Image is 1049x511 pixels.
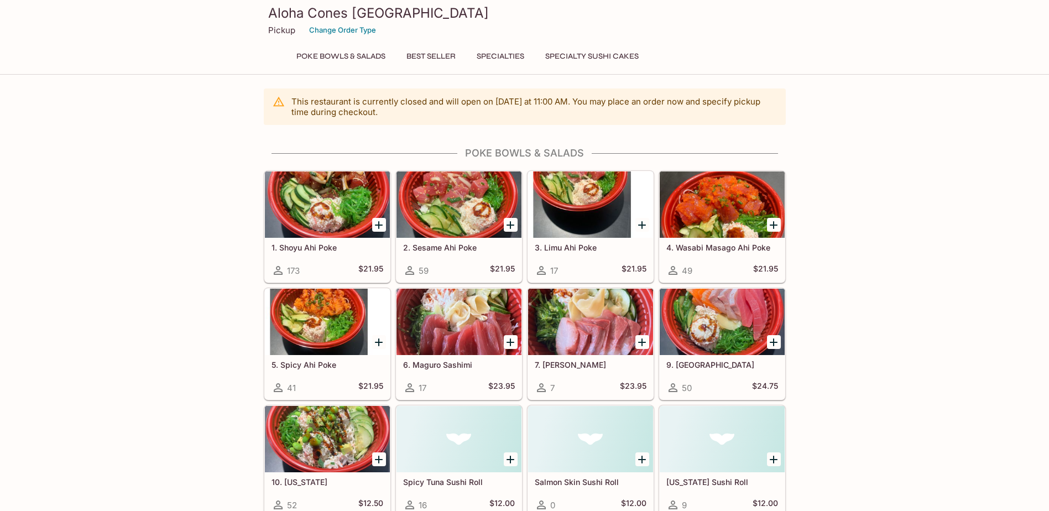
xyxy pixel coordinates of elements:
[539,49,645,64] button: Specialty Sushi Cakes
[403,360,515,369] h5: 6. Maguro Sashimi
[403,477,515,487] h5: Spicy Tuna Sushi Roll
[396,171,522,283] a: 2. Sesame Ahi Poke59$21.95
[666,243,778,252] h5: 4. Wasabi Masago Ahi Poke
[488,381,515,394] h5: $23.95
[265,406,390,472] div: 10. California
[535,477,646,487] h5: Salmon Skin Sushi Roll
[682,383,692,393] span: 50
[471,49,530,64] button: Specialties
[396,171,521,238] div: 2. Sesame Ahi Poke
[490,264,515,277] h5: $21.95
[528,171,653,238] div: 3. Limu Ahi Poke
[528,171,654,283] a: 3. Limu Ahi Poke17$21.95
[528,289,653,355] div: 7. Hamachi Sashimi
[504,452,518,466] button: Add Spicy Tuna Sushi Roll
[419,265,429,276] span: 59
[767,452,781,466] button: Add California Sushi Roll
[659,288,785,400] a: 9. [GEOGRAPHIC_DATA]50$24.75
[660,289,785,355] div: 9. Charashi
[620,381,646,394] h5: $23.95
[396,288,522,400] a: 6. Maguro Sashimi17$23.95
[291,96,777,117] p: This restaurant is currently closed and will open on [DATE] at 11:00 AM . You may place an order ...
[528,406,653,472] div: Salmon Skin Sushi Roll
[504,335,518,349] button: Add 6. Maguro Sashimi
[287,383,296,393] span: 41
[659,171,785,283] a: 4. Wasabi Masago Ahi Poke49$21.95
[666,360,778,369] h5: 9. [GEOGRAPHIC_DATA]
[358,381,383,394] h5: $21.95
[264,288,390,400] a: 5. Spicy Ahi Poke41$21.95
[290,49,392,64] button: Poke Bowls & Salads
[622,264,646,277] h5: $21.95
[666,477,778,487] h5: [US_STATE] Sushi Roll
[528,288,654,400] a: 7. [PERSON_NAME]7$23.95
[550,265,558,276] span: 17
[682,500,687,510] span: 9
[682,265,692,276] span: 49
[264,147,786,159] h4: Poke Bowls & Salads
[268,4,781,22] h3: Aloha Cones [GEOGRAPHIC_DATA]
[272,360,383,369] h5: 5. Spicy Ahi Poke
[535,360,646,369] h5: 7. [PERSON_NAME]
[767,218,781,232] button: Add 4. Wasabi Masago Ahi Poke
[752,381,778,394] h5: $24.75
[504,218,518,232] button: Add 2. Sesame Ahi Poke
[419,383,426,393] span: 17
[550,383,555,393] span: 7
[535,243,646,252] h5: 3. Limu Ahi Poke
[372,452,386,466] button: Add 10. California
[264,171,390,283] a: 1. Shoyu Ahi Poke173$21.95
[550,500,555,510] span: 0
[635,218,649,232] button: Add 3. Limu Ahi Poke
[372,218,386,232] button: Add 1. Shoyu Ahi Poke
[272,477,383,487] h5: 10. [US_STATE]
[265,289,390,355] div: 5. Spicy Ahi Poke
[265,171,390,238] div: 1. Shoyu Ahi Poke
[753,264,778,277] h5: $21.95
[635,335,649,349] button: Add 7. Hamachi Sashimi
[287,500,297,510] span: 52
[660,171,785,238] div: 4. Wasabi Masago Ahi Poke
[372,335,386,349] button: Add 5. Spicy Ahi Poke
[396,406,521,472] div: Spicy Tuna Sushi Roll
[419,500,427,510] span: 16
[400,49,462,64] button: Best Seller
[403,243,515,252] h5: 2. Sesame Ahi Poke
[660,406,785,472] div: California Sushi Roll
[272,243,383,252] h5: 1. Shoyu Ahi Poke
[268,25,295,35] p: Pickup
[635,452,649,466] button: Add Salmon Skin Sushi Roll
[396,289,521,355] div: 6. Maguro Sashimi
[767,335,781,349] button: Add 9. Charashi
[358,264,383,277] h5: $21.95
[304,22,381,39] button: Change Order Type
[287,265,300,276] span: 173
